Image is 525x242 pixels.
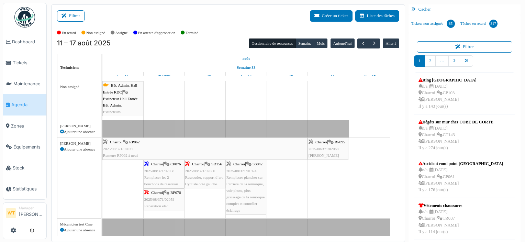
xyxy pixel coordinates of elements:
a: 13 août 2025 [197,72,213,81]
label: Non assigné [86,30,105,36]
div: n/a | [DATE] Charroi | TR037 [PERSON_NAME] Il y a 114 jour(s) [418,209,462,235]
a: Équipements [3,136,46,157]
div: Vêtements chaussures [418,202,462,209]
a: Stock [3,157,46,178]
span: Charroi [151,162,163,166]
div: Dégâts sur mur chez COBE DE CORTE [418,119,493,125]
span: Charroi [233,162,245,166]
a: Semaine 33 [235,63,257,72]
span: Charroi [110,140,122,144]
span: CP076 [170,162,181,166]
div: | [185,161,225,187]
span: Extincteur Hall Entrée Bât. Admin. [103,97,138,107]
button: Suivant [369,38,380,48]
div: Cacher [409,4,521,14]
a: Ring [GEOGRAPHIC_DATA] n/a |[DATE] Charroi |CP103 [PERSON_NAME]Il y a 143 jour(s) [417,75,478,111]
div: Mécanicien test Cme [60,221,98,227]
span: Remplacer les 2 bouchons de reservoir [144,175,178,186]
span: 2025/08/371/02031 [103,147,133,151]
div: Manager [19,206,44,211]
button: Créer un ticket [310,10,353,22]
span: Charroi [192,162,204,166]
span: Charroi [315,140,327,144]
button: Aujourd'hui [331,38,355,48]
img: Badge_color-CXgf-gQk.svg [14,7,35,27]
a: Dégâts sur mur chez COBE DE CORTE n/a |[DATE] Charroi |CT143 [PERSON_NAME]Il y a 274 jour(s) [417,117,495,153]
div: Ajouter une absence [60,129,98,135]
span: RP076 [170,190,181,195]
nav: pager [414,55,515,72]
span: Remetre RP062 à neuf [103,153,138,157]
div: 317 [489,20,498,28]
a: … [435,55,449,67]
span: Reparation elec [144,204,168,208]
a: WT Manager[PERSON_NAME] [6,206,44,222]
h2: 11 – 17 août 2025 [57,39,111,47]
div: [PERSON_NAME] [60,123,98,129]
span: Statistiques [13,186,44,192]
span: [PERSON_NAME] [309,153,339,157]
span: Bât. Admin. Hall Entrée RDC [103,83,137,94]
label: Terminé [186,30,198,36]
label: Assigné [115,30,128,36]
a: Tickets non-assignés [409,14,458,33]
a: 11 août 2025 [241,54,252,63]
span: RP062 [129,140,139,144]
a: Vêtements chaussures n/a |[DATE] Charroi |TR037 [PERSON_NAME]Il y a 114 jour(s) [417,201,464,237]
span: Équipements [13,144,44,150]
span: Tickets [13,59,44,66]
span: Agenda [11,101,44,108]
div: | [103,139,307,159]
span: SS042 [253,162,262,166]
label: En retard [62,30,76,36]
button: Filtrer [57,10,85,22]
a: 16 août 2025 [320,72,336,81]
button: Précédent [357,38,369,48]
span: 2025/08/371/02059 [144,197,175,201]
span: Stock [13,165,44,171]
span: SD156 [211,162,222,166]
li: [PERSON_NAME] [19,206,44,220]
div: n/a | [DATE] Charroi | CT143 [PERSON_NAME] Il y a 274 jour(s) [418,125,493,152]
div: | [144,161,183,187]
a: Zones [3,115,46,136]
span: Maintenance [13,80,44,87]
span: 2025/08/371/02080 [185,169,215,173]
span: Remplacer plancher sur l’arrière de la remorque, voir photo, plus graissage de la remorque comple... [226,175,265,212]
div: Ajouter une absence [60,146,98,152]
a: 17 août 2025 [362,72,377,81]
div: Ajouter une absence [60,227,98,233]
a: 2 [425,55,436,67]
span: Ressouder, support d’art. Cycliste côté gauche. [185,175,224,186]
span: RP095 [335,140,345,144]
a: Accident rond point [GEOGRAPHIC_DATA] n/a |[DATE] Charroi |CP061 [PERSON_NAME]Il y a 176 jour(s) [417,159,505,195]
a: Statistiques [3,178,46,199]
a: Liste des tâches [355,10,399,22]
div: n/a | [DATE] Charroi | CP061 [PERSON_NAME] Il y a 176 jour(s) [418,167,503,193]
div: 85 [447,20,455,28]
span: Vacances [102,220,123,225]
a: Tickets [3,52,46,73]
label: En attente d'approbation [138,30,175,36]
div: Non-assigné [60,84,98,90]
div: | [226,161,266,214]
a: 14 août 2025 [239,72,253,81]
a: Maintenance [3,73,46,94]
div: Accident rond point [GEOGRAPHIC_DATA] [418,161,503,167]
a: 1 [414,55,425,67]
div: n/a | [DATE] Charroi | CP103 [PERSON_NAME] Il y a 143 jour(s) [418,83,477,110]
span: 2025/08/371/02058 [144,169,175,173]
div: [PERSON_NAME] [60,141,98,146]
a: 12 août 2025 [156,72,172,81]
a: 15 août 2025 [280,72,295,81]
div: | [144,189,183,209]
a: Tâches en retard [458,14,500,33]
a: Dashboard [3,31,46,52]
button: Semaine [295,38,314,48]
button: Mois [314,38,328,48]
a: 11 août 2025 [115,72,130,81]
span: Charroi [151,190,163,195]
li: WT [6,208,16,218]
span: 2025/08/371/02068 [309,147,339,151]
button: Gestionnaire de ressources [249,38,295,48]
